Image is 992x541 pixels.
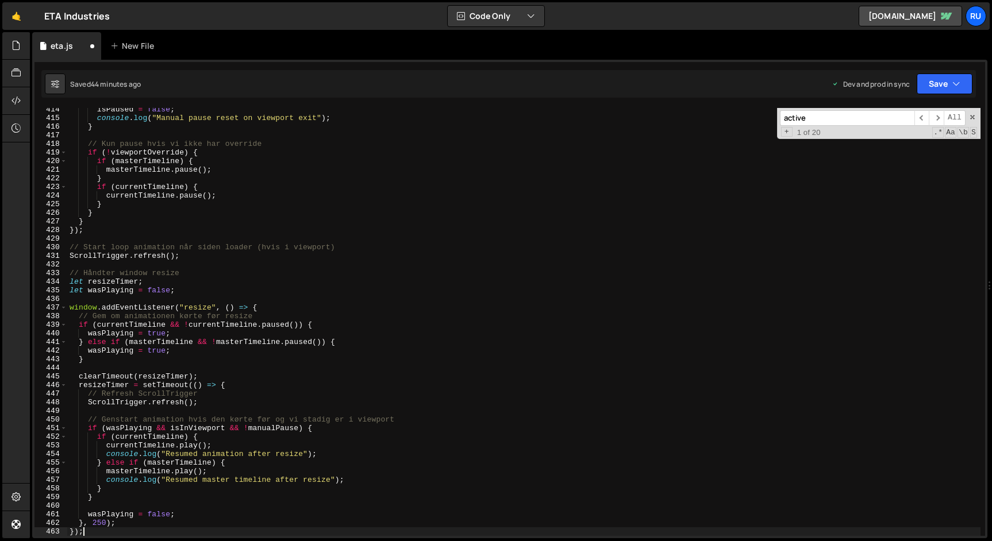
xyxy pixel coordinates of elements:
span: 1 of 20 [793,128,825,137]
div: 434 [34,277,67,286]
div: 458 [34,484,67,493]
div: 440 [34,329,67,338]
div: 437 [34,303,67,312]
span: CaseSensitive Search [945,127,956,138]
span: ​ [929,110,944,126]
div: 431 [34,252,67,260]
div: 447 [34,389,67,398]
span: Whole Word Search [958,127,969,138]
div: 421 [34,165,67,174]
button: Save [917,74,972,94]
span: RegExp Search [932,127,944,138]
div: eta.js [51,40,73,52]
div: 420 [34,157,67,165]
div: 415 [34,114,67,122]
div: 450 [34,415,67,424]
div: ETA Industries [44,9,110,23]
div: 444 [34,364,67,372]
div: 446 [34,381,67,389]
div: 438 [34,312,67,320]
div: 462 [34,519,67,527]
div: 439 [34,320,67,329]
div: 432 [34,260,67,269]
div: 442 [34,346,67,355]
div: 426 [34,208,67,217]
div: 418 [34,140,67,148]
a: [DOMAIN_NAME] [859,6,962,26]
a: Ru [966,6,986,26]
div: 456 [34,467,67,476]
div: 425 [34,200,67,208]
div: 430 [34,243,67,252]
div: 417 [34,131,67,140]
span: Search In Selection [970,127,977,138]
button: Code Only [448,6,544,26]
div: 448 [34,398,67,407]
div: 429 [34,234,67,243]
div: Dev and prod in sync [832,79,910,89]
div: 419 [34,148,67,157]
div: 44 minutes ago [91,79,141,89]
div: 443 [34,355,67,364]
div: 452 [34,432,67,441]
div: 423 [34,183,67,191]
span: Alt-Enter [944,110,966,126]
div: 436 [34,295,67,303]
span: Toggle Replace mode [781,127,793,137]
div: 414 [34,105,67,114]
div: 428 [34,226,67,234]
div: Saved [70,79,141,89]
div: 416 [34,122,67,131]
div: 457 [34,476,67,484]
div: 460 [34,501,67,510]
div: 435 [34,286,67,295]
div: 433 [34,269,67,277]
div: 424 [34,191,67,200]
div: 422 [34,174,67,183]
div: 449 [34,407,67,415]
div: 455 [34,458,67,467]
a: 🤙 [2,2,30,30]
div: 445 [34,372,67,381]
div: 454 [34,450,67,458]
div: 453 [34,441,67,450]
div: 459 [34,493,67,501]
span: ​ [914,110,929,126]
input: Search for [780,110,914,126]
div: 451 [34,424,67,432]
div: 441 [34,338,67,346]
div: New File [110,40,159,52]
div: 427 [34,217,67,226]
div: 461 [34,510,67,519]
div: 463 [34,527,67,536]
